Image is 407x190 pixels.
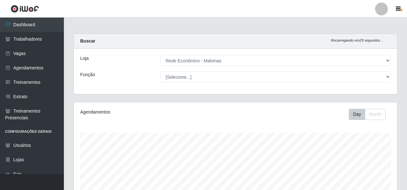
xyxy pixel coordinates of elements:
div: Agendamentos [80,109,204,115]
div: First group [349,109,386,120]
div: Toolbar with button groups [349,109,391,120]
button: Day [349,109,365,120]
strong: Buscar [80,38,95,44]
img: CoreUI Logo [11,5,39,13]
label: Loja [80,55,88,62]
label: Função [80,71,95,78]
button: Month [365,109,386,120]
i: Recarregando em 29 segundos... [331,38,383,42]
